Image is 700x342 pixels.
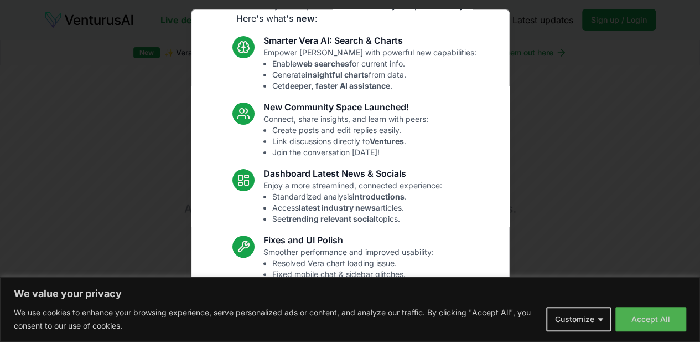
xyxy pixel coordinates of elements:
li: Standardized analysis . [272,191,442,202]
strong: deeper, faster AI assistance [285,81,390,90]
li: Create posts and edit replies easily. [272,125,428,136]
p: Smoother performance and improved usability: [263,247,434,291]
p: These updates are designed to make VenturusAI more powerful, intuitive, and user-friendly. Let us... [226,300,474,340]
strong: introductions [352,192,405,201]
li: Join the conversation [DATE]! [272,147,428,158]
strong: insightful charts [305,70,369,79]
li: Access articles. [272,202,442,213]
li: Generate from data. [272,69,476,80]
h3: New Community Space Launched! [263,100,428,114]
li: Enhanced overall UI consistency. [272,280,434,291]
p: Enjoy a more streamlined, connected experience: [263,180,442,224]
strong: Ventures [370,136,404,146]
strong: trending relevant social [286,214,376,223]
h3: Dashboard Latest News & Socials [263,167,442,180]
li: Fixed mobile chat & sidebar glitches. [272,269,434,280]
strong: web searches [297,59,349,68]
h3: Fixes and UI Polish [263,233,434,247]
p: Empower [PERSON_NAME] with powerful new capabilities: [263,47,476,91]
li: Resolved Vera chart loading issue. [272,258,434,269]
li: Enable for current info. [272,58,476,69]
li: See topics. [272,213,442,224]
p: Connect, share insights, and learn with peers: [263,114,428,158]
strong: new [296,13,315,24]
li: Get . [272,80,476,91]
li: Link discussions directly to . [272,136,428,147]
strong: latest industry news [299,203,376,212]
h3: Smarter Vera AI: Search & Charts [263,34,476,47]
